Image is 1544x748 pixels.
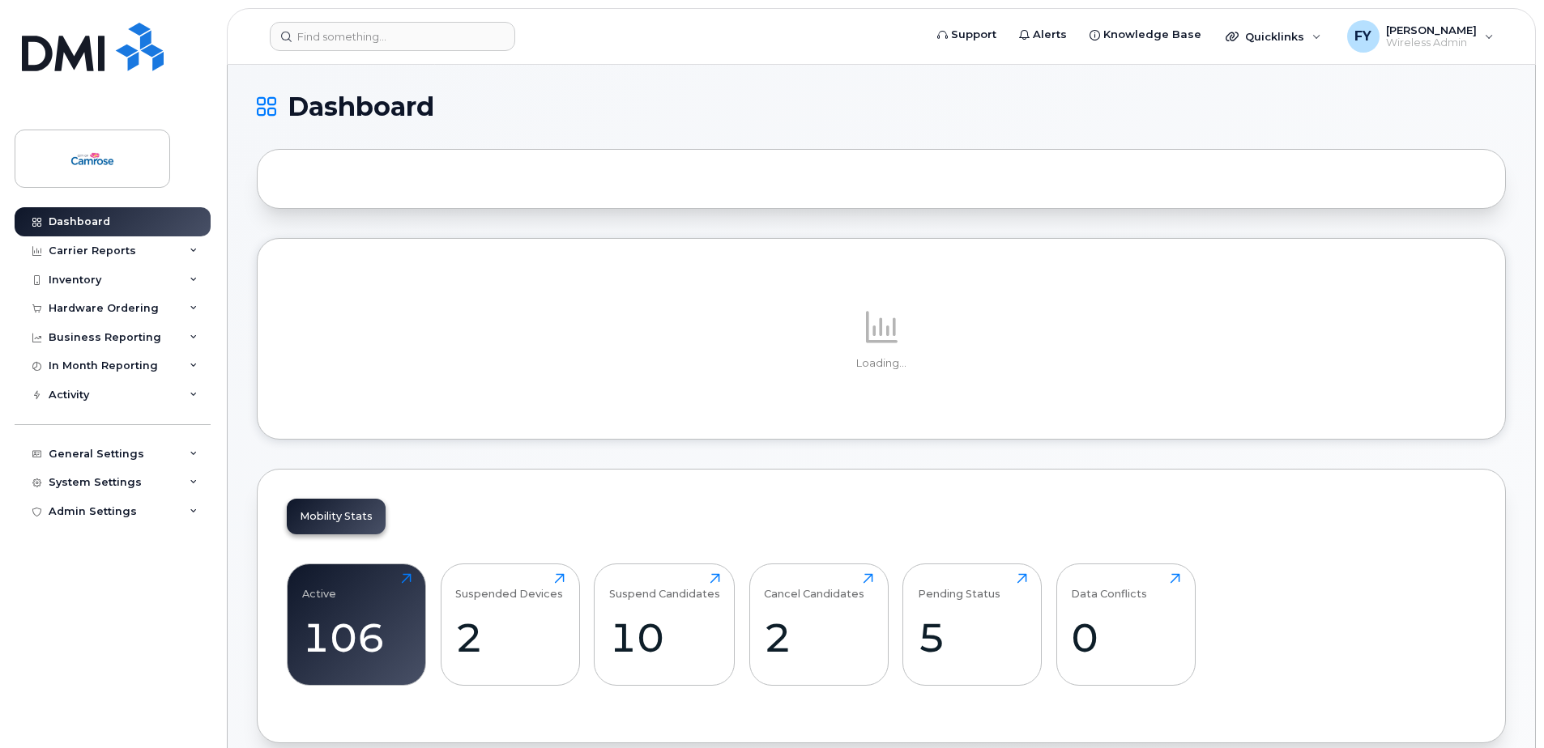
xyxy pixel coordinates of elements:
div: Suspend Candidates [609,573,720,600]
div: 106 [302,614,412,661]
a: Active106 [302,573,412,677]
span: Dashboard [288,95,434,119]
div: 10 [609,614,720,661]
div: Pending Status [918,573,1000,600]
div: Suspended Devices [455,573,563,600]
a: Cancel Candidates2 [764,573,873,677]
a: Suspended Devices2 [455,573,565,677]
div: 2 [455,614,565,661]
a: Suspend Candidates10 [609,573,720,677]
p: Loading... [287,356,1476,371]
div: Cancel Candidates [764,573,864,600]
div: 2 [764,614,873,661]
div: 0 [1071,614,1180,661]
div: Data Conflicts [1071,573,1147,600]
div: Active [302,573,336,600]
a: Pending Status5 [918,573,1027,677]
a: Data Conflicts0 [1071,573,1180,677]
div: 5 [918,614,1027,661]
